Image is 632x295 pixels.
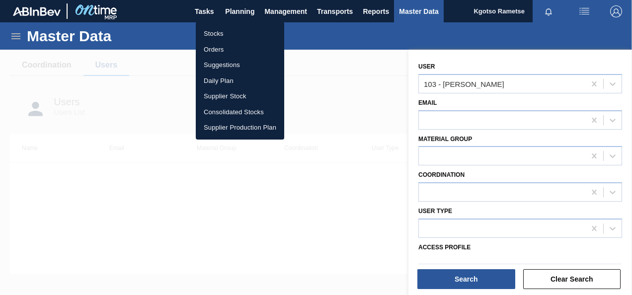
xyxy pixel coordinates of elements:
[196,73,284,89] a: Daily Plan
[196,26,284,42] a: Stocks
[196,88,284,104] a: Supplier Stock
[196,42,284,58] a: Orders
[196,57,284,73] a: Suggestions
[196,104,284,120] a: Consolidated Stocks
[196,120,284,136] a: Supplier Production Plan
